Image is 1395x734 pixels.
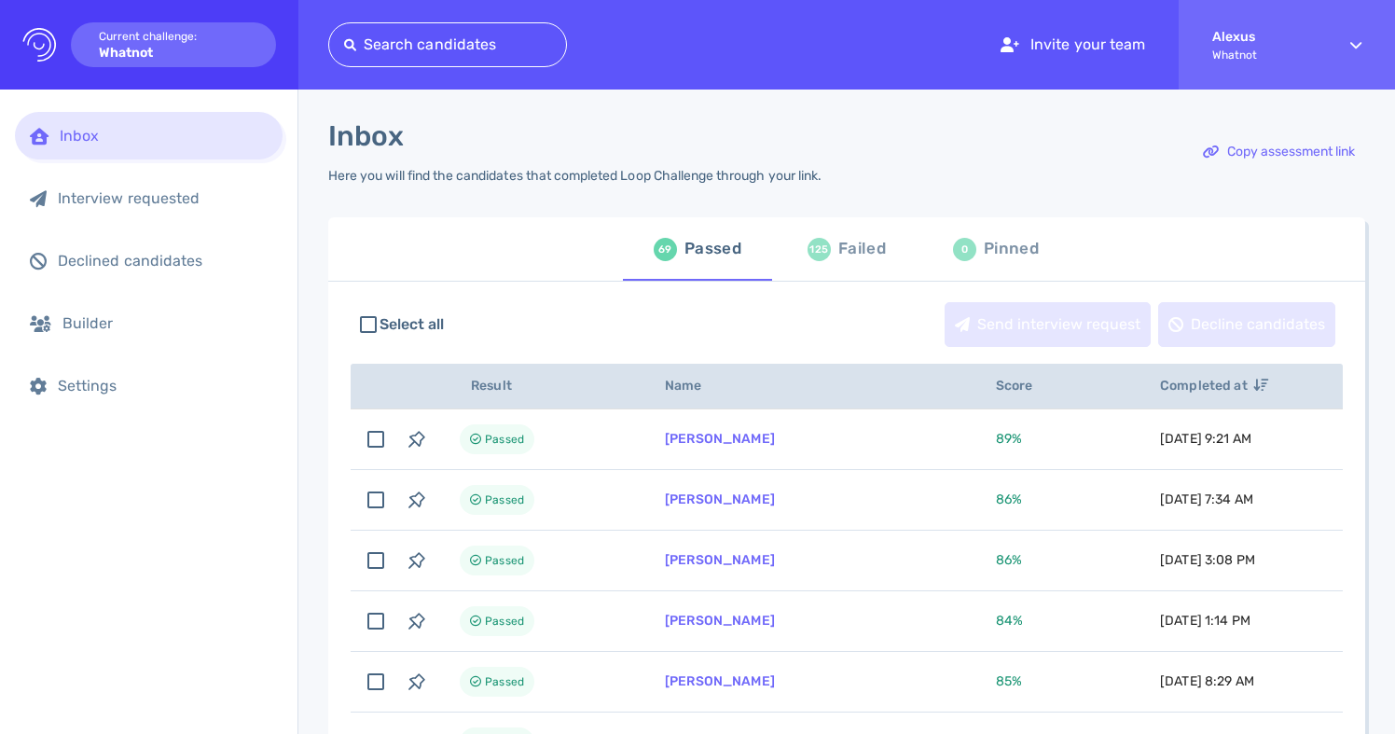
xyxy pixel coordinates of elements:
span: [DATE] 3:08 PM [1160,552,1255,568]
div: Decline candidates [1159,303,1334,346]
span: 85 % [996,673,1022,689]
span: 86 % [996,492,1022,507]
span: [DATE] 1:14 PM [1160,613,1250,629]
span: Passed [485,610,524,632]
div: Passed [684,235,741,263]
div: Failed [838,235,886,263]
span: Passed [485,671,524,693]
div: Copy assessment link [1194,131,1364,173]
span: Passed [485,549,524,572]
th: Result [437,364,642,409]
span: Score [996,378,1054,394]
span: 89 % [996,431,1022,447]
span: [DATE] 9:21 AM [1160,431,1251,447]
div: Here you will find the candidates that completed Loop Challenge through your link. [328,168,822,184]
div: Pinned [984,235,1039,263]
span: Select all [380,313,445,336]
button: Send interview request [945,302,1151,347]
div: Builder [62,314,268,332]
div: Inbox [60,127,268,145]
button: Decline candidates [1158,302,1335,347]
span: Passed [485,489,524,511]
h1: Inbox [328,119,404,153]
div: Declined candidates [58,252,268,270]
a: [PERSON_NAME] [665,673,775,689]
span: 86 % [996,552,1022,568]
span: [DATE] 7:34 AM [1160,492,1253,507]
button: Copy assessment link [1193,130,1365,174]
span: Passed [485,428,524,450]
span: 84 % [996,613,1023,629]
a: [PERSON_NAME] [665,431,775,447]
div: 125 [808,238,831,261]
strong: Alexus [1212,29,1317,45]
a: [PERSON_NAME] [665,613,775,629]
div: Interview requested [58,189,268,207]
div: Send interview request [946,303,1150,346]
span: Whatnot [1212,48,1317,62]
span: Completed at [1160,378,1268,394]
div: Settings [58,377,268,395]
span: [DATE] 8:29 AM [1160,673,1254,689]
a: [PERSON_NAME] [665,552,775,568]
div: 0 [953,238,976,261]
a: [PERSON_NAME] [665,492,775,507]
span: Name [665,378,723,394]
div: 69 [654,238,677,261]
